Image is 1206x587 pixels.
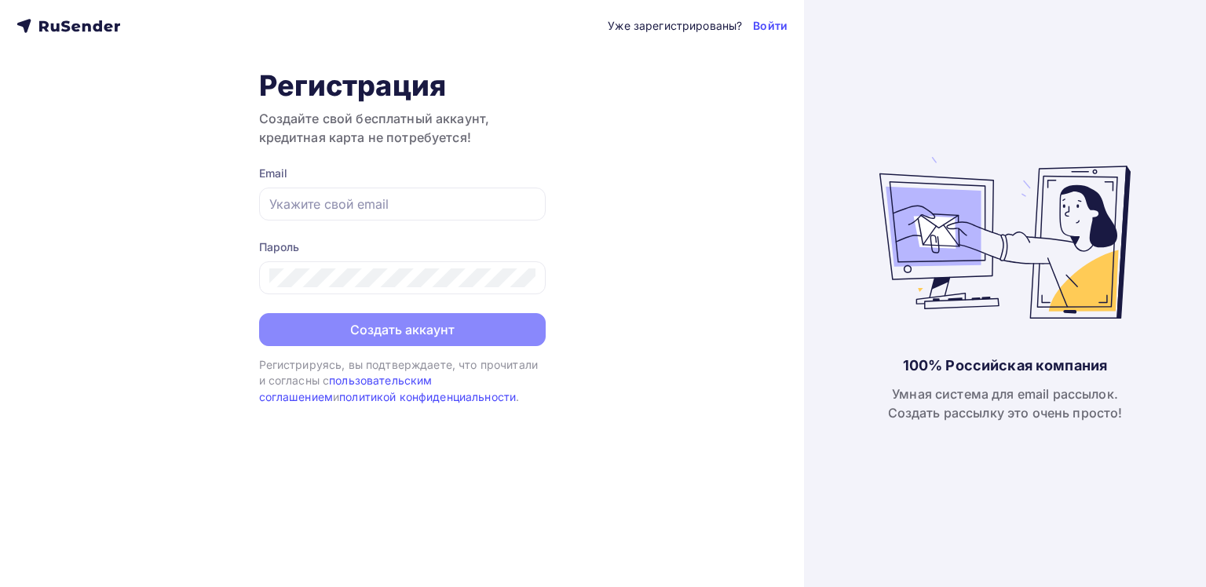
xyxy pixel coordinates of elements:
button: Создать аккаунт [259,313,546,346]
div: Умная система для email рассылок. Создать рассылку это очень просто! [888,385,1123,422]
div: Пароль [259,239,546,255]
h3: Создайте свой бесплатный аккаунт, кредитная карта не потребуется! [259,109,546,147]
a: политикой конфиденциальности [339,390,516,403]
a: пользовательским соглашением [259,374,433,403]
div: Email [259,166,546,181]
div: Уже зарегистрированы? [608,18,742,34]
div: Регистрируясь, вы подтверждаете, что прочитали и согласны с и . [259,357,546,405]
div: 100% Российская компания [903,356,1107,375]
h1: Регистрация [259,68,546,103]
a: Войти [753,18,788,34]
input: Укажите свой email [269,195,535,213]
